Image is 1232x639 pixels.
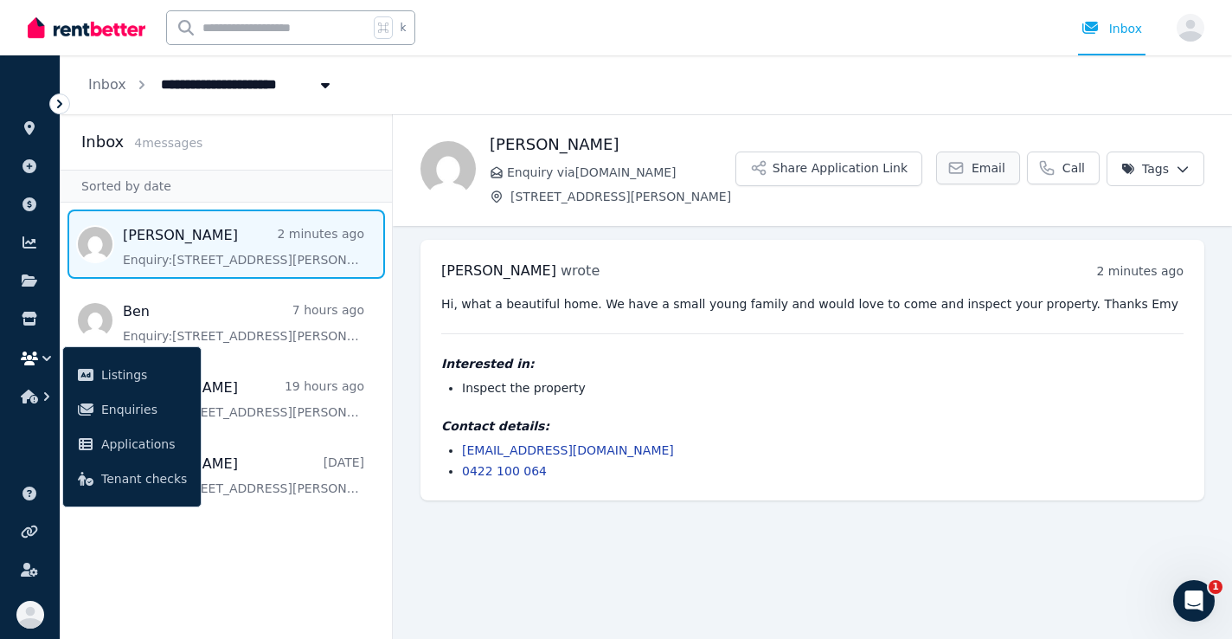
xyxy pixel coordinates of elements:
[1121,160,1169,177] span: Tags
[61,55,362,114] nav: Breadcrumb
[936,152,1020,184] a: Email
[561,262,600,279] span: wrote
[441,355,1184,372] h4: Interested in:
[462,443,674,457] a: [EMAIL_ADDRESS][DOMAIN_NAME]
[123,378,364,421] a: [PERSON_NAME]19 hours agoEnquiry:[STREET_ADDRESS][PERSON_NAME].
[1062,159,1085,177] span: Call
[507,164,735,181] span: Enquiry via [DOMAIN_NAME]
[1173,580,1215,622] iframe: Intercom live chat
[81,130,124,154] h2: Inbox
[123,225,364,268] a: [PERSON_NAME]2 minutes agoEnquiry:[STREET_ADDRESS][PERSON_NAME].
[1209,580,1222,594] span: 1
[123,301,364,345] a: Ben7 hours agoEnquiry:[STREET_ADDRESS][PERSON_NAME].
[735,152,922,186] button: Share Application Link
[123,454,364,497] a: [PERSON_NAME][DATE]Enquiry:[STREET_ADDRESS][PERSON_NAME].
[1081,20,1142,37] div: Inbox
[441,295,1184,313] pre: Hi, what a beautiful home. We have a small young family and would love to come and inspect your p...
[1107,152,1204,186] button: Tags
[61,203,392,514] nav: Message list
[441,262,556,279] span: [PERSON_NAME]
[70,427,194,461] a: Applications
[462,379,1184,397] li: Inspect the property
[28,15,145,41] img: RentBetter
[400,21,406,35] span: k
[134,136,202,150] span: 4 message s
[1096,264,1184,278] time: 2 minutes ago
[88,76,126,93] a: Inbox
[490,132,735,157] h1: [PERSON_NAME]
[101,365,187,385] span: Listings
[462,464,547,478] a: 0422 100 064
[101,399,187,420] span: Enquiries
[972,159,1005,177] span: Email
[101,468,187,489] span: Tenant checks
[70,461,194,496] a: Tenant checks
[101,434,187,455] span: Applications
[70,358,194,392] a: Listings
[420,141,476,197] img: Emy Nichols
[1027,152,1100,184] a: Call
[510,188,735,205] span: [STREET_ADDRESS][PERSON_NAME]
[70,392,194,427] a: Enquiries
[441,417,1184,435] h4: Contact details:
[61,170,392,203] div: Sorted by date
